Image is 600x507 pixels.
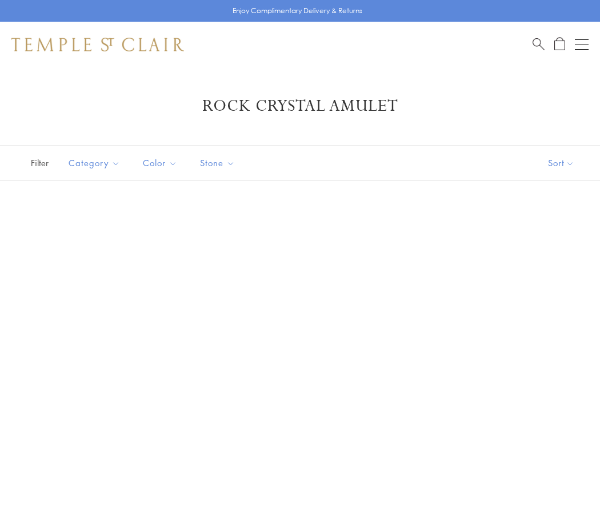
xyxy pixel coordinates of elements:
[191,150,243,176] button: Stone
[60,150,129,176] button: Category
[137,156,186,170] span: Color
[11,38,184,51] img: Temple St. Clair
[134,150,186,176] button: Color
[63,156,129,170] span: Category
[522,146,600,180] button: Show sort by
[233,5,362,17] p: Enjoy Complimentary Delivery & Returns
[29,96,571,116] h1: Rock Crystal Amulet
[554,37,565,51] a: Open Shopping Bag
[533,37,545,51] a: Search
[575,38,589,51] button: Open navigation
[194,156,243,170] span: Stone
